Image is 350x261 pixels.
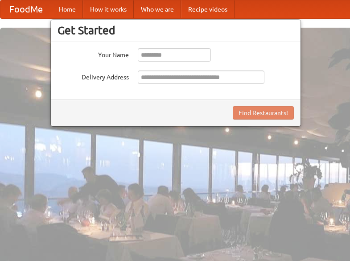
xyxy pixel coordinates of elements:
[0,0,52,18] a: FoodMe
[181,0,235,18] a: Recipe videos
[134,0,181,18] a: Who we are
[52,0,83,18] a: Home
[233,106,294,120] button: Find Restaurants!
[58,48,129,59] label: Your Name
[58,70,129,82] label: Delivery Address
[83,0,134,18] a: How it works
[58,24,294,37] h3: Get Started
